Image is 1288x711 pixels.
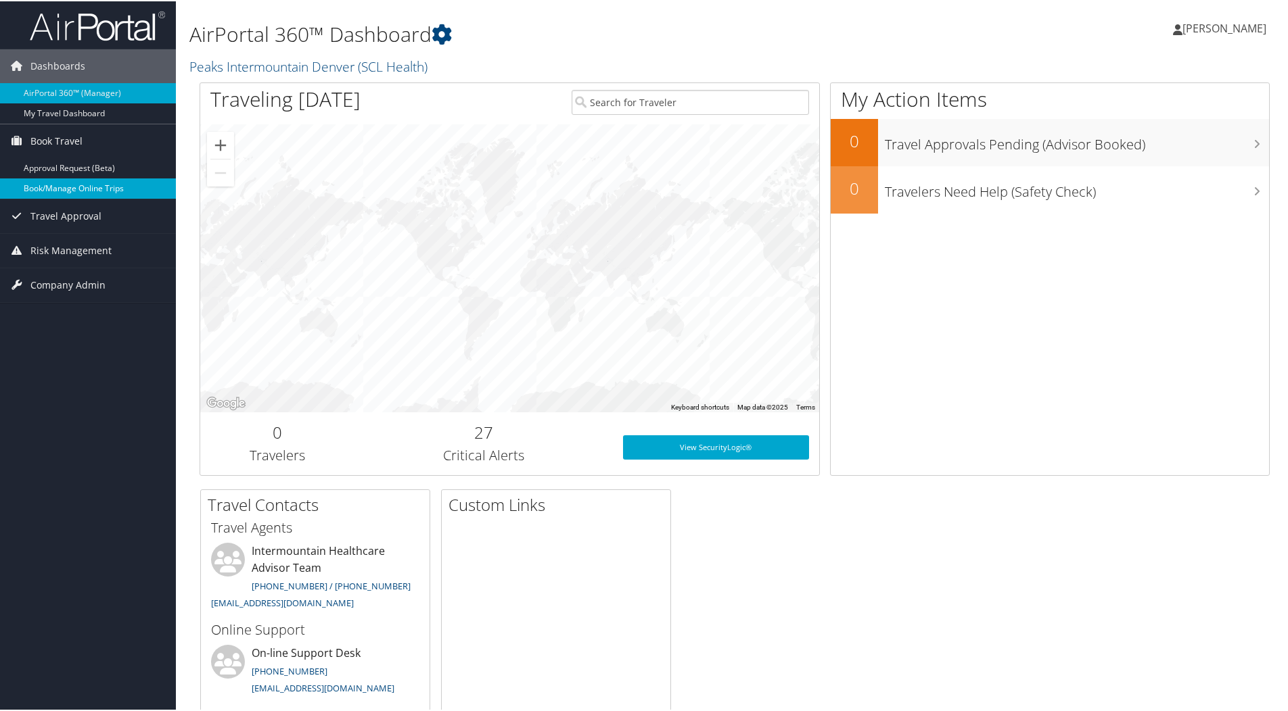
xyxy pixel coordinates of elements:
[831,84,1269,112] h1: My Action Items
[207,158,234,185] button: Zoom out
[204,393,248,411] a: Open this area in Google Maps (opens a new window)
[189,19,917,47] h1: AirPortal 360™ Dashboard
[208,492,430,515] h2: Travel Contacts
[207,130,234,157] button: Zoom in
[831,165,1269,212] a: 0Travelers Need Help (Safety Check)
[211,517,419,536] h3: Travel Agents
[211,619,419,638] h3: Online Support
[831,128,878,151] h2: 0
[30,9,165,41] img: airportal-logo.png
[448,492,670,515] h2: Custom Links
[204,541,426,614] li: Intermountain Healthcare Advisor Team
[30,198,101,232] span: Travel Approval
[623,434,809,458] a: View SecurityLogic®
[796,402,815,410] a: Terms (opens in new tab)
[30,232,112,266] span: Risk Management
[210,445,345,464] h3: Travelers
[210,420,345,443] h2: 0
[1182,20,1266,34] span: [PERSON_NAME]
[30,123,83,157] span: Book Travel
[831,176,878,199] h2: 0
[365,445,603,464] h3: Critical Alerts
[572,89,809,114] input: Search for Traveler
[671,401,729,411] button: Keyboard shortcuts
[30,48,85,82] span: Dashboards
[252,681,394,693] a: [EMAIL_ADDRESS][DOMAIN_NAME]
[204,643,426,699] li: On-line Support Desk
[189,56,431,74] a: Peaks Intermountain Denver (SCL Health)
[252,579,411,591] a: [PHONE_NUMBER] / [PHONE_NUMBER]
[885,174,1269,200] h3: Travelers Need Help (Safety Check)
[365,420,603,443] h2: 27
[210,84,361,112] h1: Traveling [DATE]
[1173,7,1280,47] a: [PERSON_NAME]
[204,393,248,411] img: Google
[211,595,354,608] a: [EMAIL_ADDRESS][DOMAIN_NAME]
[30,267,106,301] span: Company Admin
[252,664,327,676] a: [PHONE_NUMBER]
[737,402,788,410] span: Map data ©2025
[831,118,1269,165] a: 0Travel Approvals Pending (Advisor Booked)
[885,127,1269,153] h3: Travel Approvals Pending (Advisor Booked)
